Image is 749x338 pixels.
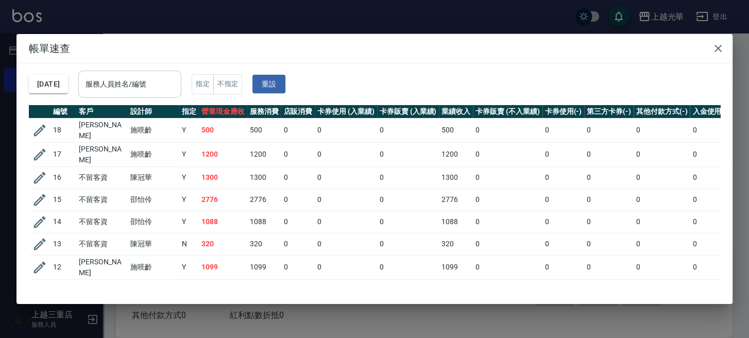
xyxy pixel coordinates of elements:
td: 施喨齡 [128,118,179,142]
th: 其他付款方式(-) [634,105,690,119]
th: 卡券使用(-) [542,105,585,119]
td: 不留客資 [76,233,128,255]
td: 0 [281,166,315,189]
td: 2400 [199,279,247,303]
th: 設計師 [128,105,179,119]
th: 卡券販賣 (不入業績) [473,105,542,119]
td: 0 [690,279,732,303]
td: 1099 [247,255,281,279]
td: [PERSON_NAME] [128,279,179,303]
td: 0 [377,255,439,279]
th: 第三方卡券(-) [584,105,634,119]
td: 0 [473,279,542,303]
td: Y [179,166,199,189]
td: 0 [634,211,690,233]
td: 0 [315,118,377,142]
td: 1200 [247,142,281,166]
td: [PERSON_NAME] [76,118,128,142]
td: 0 [542,189,585,211]
td: 13 [50,233,76,255]
td: 0 [473,233,542,255]
td: 14 [50,211,76,233]
td: 0 [473,166,542,189]
td: 0 [584,118,634,142]
td: 0 [690,166,732,189]
td: Y [179,279,199,303]
td: 0 [542,255,585,279]
td: 0 [377,233,439,255]
td: 0 [377,189,439,211]
th: 卡券使用 (入業績) [315,105,377,119]
td: 400 [281,279,315,303]
td: 0 [473,189,542,211]
td: 邵怡伶 [128,189,179,211]
th: 客戶 [76,105,128,119]
td: 0 [690,255,732,279]
td: 0 [315,279,377,303]
td: 0 [584,189,634,211]
td: 不留客資 [76,166,128,189]
td: 1088 [247,211,281,233]
td: 陳冠華 [128,233,179,255]
td: 1300 [199,166,247,189]
td: 500 [199,118,247,142]
td: Y [179,211,199,233]
td: 0 [542,211,585,233]
td: 0 [634,189,690,211]
td: 施喨齡 [128,142,179,166]
td: 0 [473,255,542,279]
td: N [179,233,199,255]
td: 0 [542,166,585,189]
h2: 帳單速查 [16,34,733,63]
td: 0 [584,255,634,279]
td: 16 [50,166,76,189]
td: 2400 [439,279,473,303]
td: 0 [634,255,690,279]
td: 0 [690,118,732,142]
td: 1200 [439,142,473,166]
td: 0 [377,166,439,189]
td: 0 [281,255,315,279]
td: 0 [315,142,377,166]
td: Y [179,118,199,142]
td: 陳冠華 [128,166,179,189]
td: 0 [315,255,377,279]
th: 營業現金應收 [199,105,247,119]
td: 15 [50,189,76,211]
td: 0 [473,142,542,166]
td: 0 [281,233,315,255]
td: 1300 [439,166,473,189]
button: 重設 [252,75,285,94]
td: 0 [473,211,542,233]
td: 0 [542,142,585,166]
th: 卡券販賣 (入業績) [377,105,439,119]
td: 0 [542,118,585,142]
td: 1300 [247,166,281,189]
td: 0 [377,118,439,142]
td: 0 [281,118,315,142]
td: 0 [281,211,315,233]
td: 0 [634,166,690,189]
td: 0 [542,279,585,303]
td: 1088 [199,211,247,233]
td: 0 [584,142,634,166]
td: 1099 [439,255,473,279]
td: 0 [584,233,634,255]
td: 0 [690,211,732,233]
td: 0 [281,142,315,166]
td: 0 [473,118,542,142]
td: 0 [377,211,439,233]
td: 0 [281,189,315,211]
th: 入金使用(-) [690,105,732,119]
td: 12 [50,255,76,279]
td: Y [179,255,199,279]
th: 指定 [179,105,199,119]
td: 0 [584,279,634,303]
td: 0 [315,166,377,189]
td: 0 [634,279,690,303]
td: 0 [377,279,439,303]
td: 0 [584,211,634,233]
td: [PERSON_NAME] [76,142,128,166]
td: 0 [634,233,690,255]
td: 0 [542,233,585,255]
